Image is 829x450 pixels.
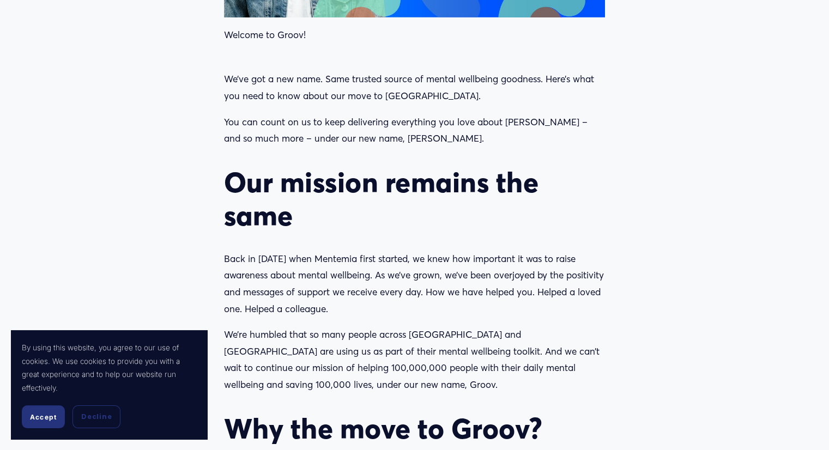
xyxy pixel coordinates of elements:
[22,405,65,428] button: Accept
[81,412,112,422] span: Decline
[224,71,606,104] p: We’ve got a new name. Same trusted source of mental wellbeing goodness. Here’s what you need to k...
[224,114,606,147] p: You can count on us to keep delivering everything you love about [PERSON_NAME] – and so much more...
[224,412,606,445] h2: Why the move to Groov?
[224,251,606,317] p: Back in [DATE] when Mentemia first started, we knew how important it was to raise awareness about...
[22,341,196,394] p: By using this website, you agree to our use of cookies. We use cookies to provide you with a grea...
[72,405,120,428] button: Decline
[30,413,57,421] span: Accept
[224,326,606,393] p: We’re humbled that so many people across [GEOGRAPHIC_DATA] and [GEOGRAPHIC_DATA] are using us as ...
[224,166,606,232] h2: Our mission remains the same
[224,27,606,44] p: Welcome to Groov!
[11,330,207,439] section: Cookie banner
